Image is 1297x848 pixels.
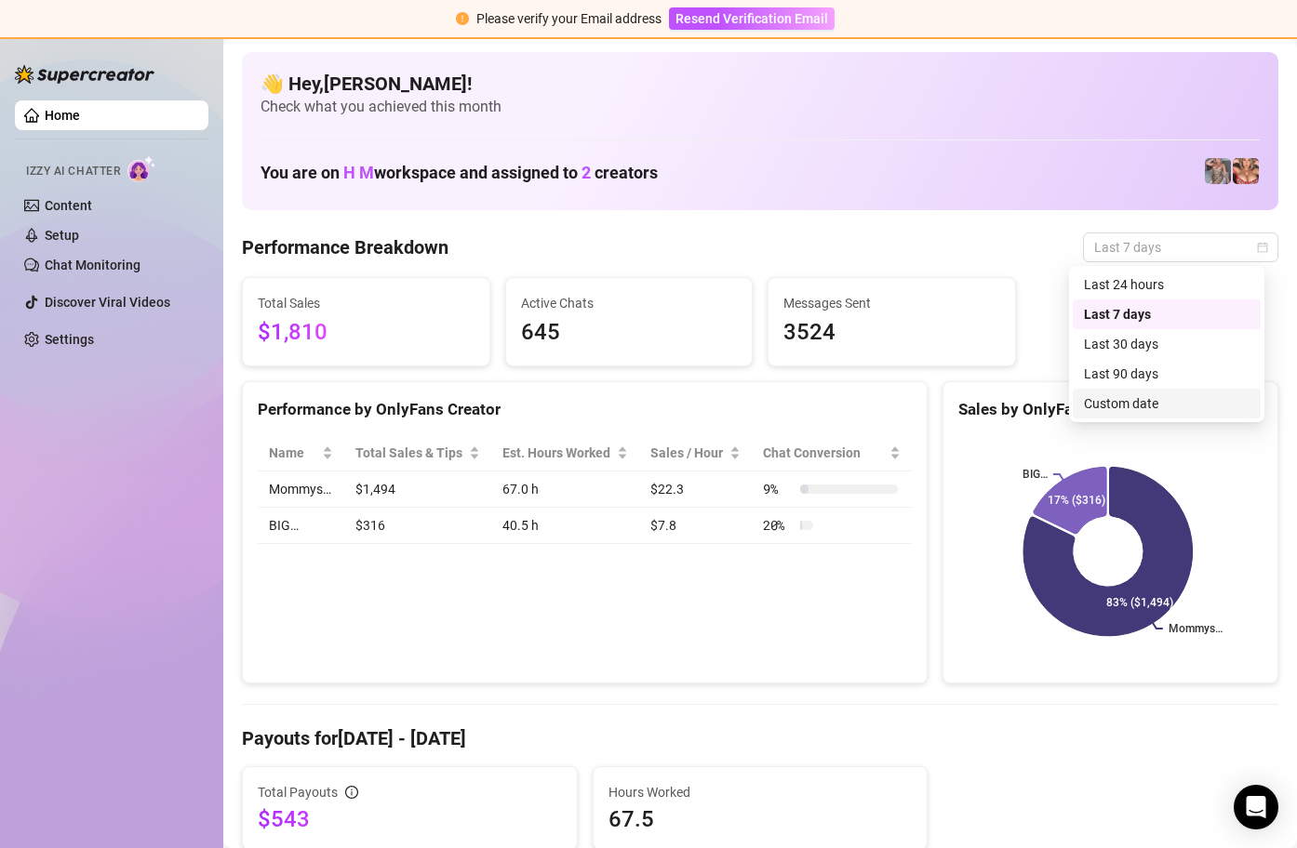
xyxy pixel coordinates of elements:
[45,108,80,123] a: Home
[763,443,887,463] span: Chat Conversion
[45,295,170,310] a: Discover Viral Videos
[1073,329,1261,359] div: Last 30 days
[45,258,140,272] a: Chat Monitoring
[1073,359,1261,389] div: Last 90 days
[1084,364,1250,384] div: Last 90 days
[261,163,658,183] h1: You are on workspace and assigned to creators
[650,443,725,463] span: Sales / Hour
[521,293,738,313] span: Active Chats
[261,97,1260,117] span: Check what you achieved this month
[476,8,662,29] div: Please verify your Email address
[491,471,639,508] td: 67.0 h
[258,471,344,508] td: Mommys…
[258,293,475,313] span: Total Sales
[1073,299,1261,329] div: Last 7 days
[1233,158,1259,184] img: pennylondon
[639,508,751,544] td: $7.8
[752,435,913,471] th: Chat Conversion
[582,163,591,182] span: 2
[669,7,835,30] button: Resend Verification Email
[258,397,912,422] div: Performance by OnlyFans Creator
[45,228,79,243] a: Setup
[763,479,793,499] span: 9 %
[639,471,751,508] td: $22.3
[343,163,374,182] span: H M
[502,443,613,463] div: Est. Hours Worked
[258,315,475,351] span: $1,810
[1234,785,1278,829] div: Open Intercom Messenger
[258,804,562,834] span: $543
[1169,622,1223,635] text: Mommys…
[261,71,1260,97] h4: 👋 Hey, [PERSON_NAME] !
[344,435,491,471] th: Total Sales & Tips
[958,397,1263,422] div: Sales by OnlyFans Creator
[783,293,1000,313] span: Messages Sent
[258,508,344,544] td: BIG…
[45,332,94,347] a: Settings
[242,725,1278,751] h4: Payouts for [DATE] - [DATE]
[521,315,738,351] span: 645
[491,508,639,544] td: 40.5 h
[15,65,154,84] img: logo-BBDzfeDw.svg
[1205,158,1231,184] img: pennylondonvip
[127,155,156,182] img: AI Chatter
[1023,468,1048,481] text: BIG…
[1257,242,1268,253] span: calendar
[1084,393,1250,414] div: Custom date
[1073,270,1261,299] div: Last 24 hours
[344,508,491,544] td: $316
[258,782,338,802] span: Total Payouts
[608,804,913,834] span: 67.5
[242,234,448,260] h4: Performance Breakdown
[783,315,1000,351] span: 3524
[1084,334,1250,354] div: Last 30 days
[269,443,318,463] span: Name
[45,198,92,213] a: Content
[1073,389,1261,418] div: Custom date
[344,471,491,508] td: $1,494
[1084,274,1250,295] div: Last 24 hours
[345,786,358,799] span: info-circle
[456,12,469,25] span: exclamation-circle
[1094,233,1267,261] span: Last 7 days
[1084,304,1250,325] div: Last 7 days
[763,515,793,536] span: 20 %
[355,443,465,463] span: Total Sales & Tips
[608,782,913,802] span: Hours Worked
[258,435,344,471] th: Name
[675,11,828,26] span: Resend Verification Email
[26,163,120,180] span: Izzy AI Chatter
[639,435,751,471] th: Sales / Hour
